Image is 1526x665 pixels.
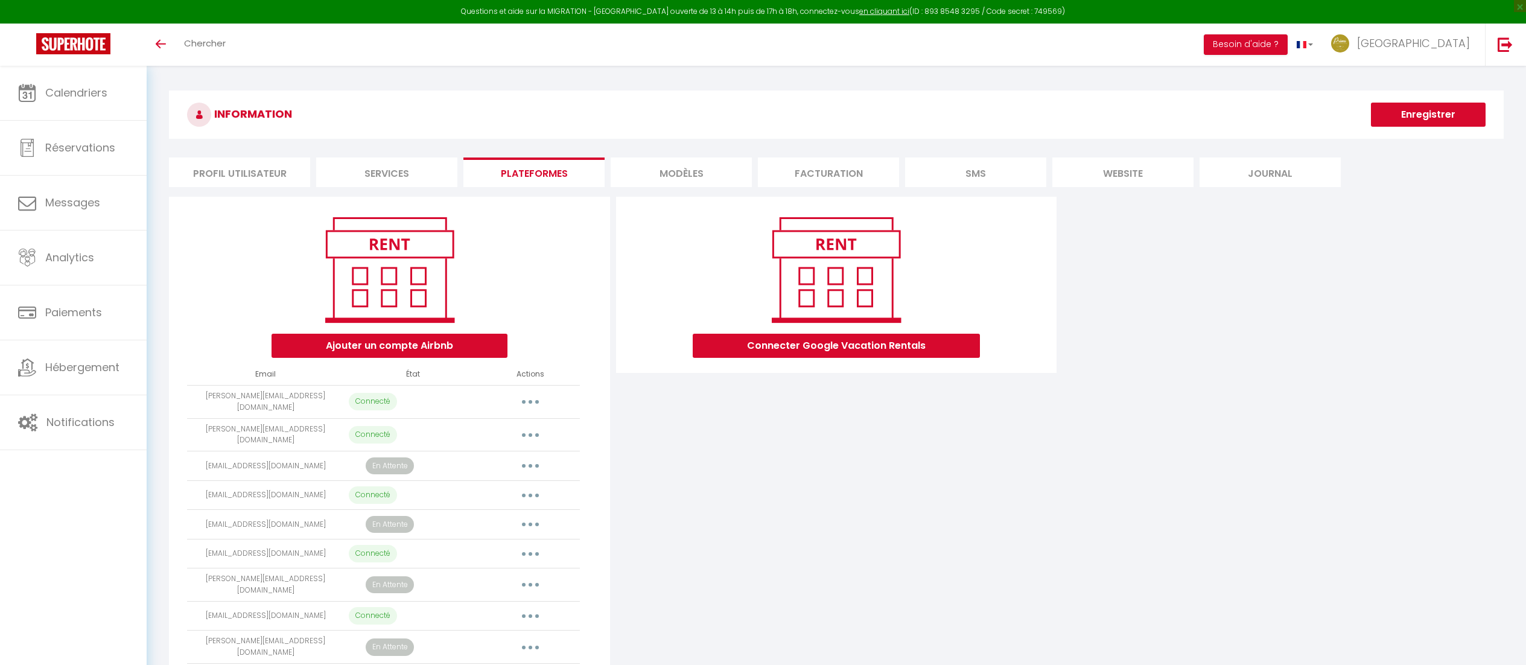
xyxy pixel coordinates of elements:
[344,364,482,385] th: État
[759,212,913,328] img: rent.png
[187,385,344,418] td: [PERSON_NAME][EMAIL_ADDRESS][DOMAIN_NAME]
[482,364,580,385] th: Actions
[272,334,507,358] button: Ajouter un compte Airbnb
[366,576,414,594] p: En Attente
[313,212,466,328] img: rent.png
[349,607,397,625] p: Connecté
[366,516,414,533] p: En Attente
[349,393,397,410] p: Connecté
[366,457,414,475] p: En Attente
[187,480,344,510] td: [EMAIL_ADDRESS][DOMAIN_NAME]
[758,157,899,187] li: Facturation
[187,510,344,539] td: [EMAIL_ADDRESS][DOMAIN_NAME]
[1331,34,1349,52] img: ...
[187,601,344,631] td: [EMAIL_ADDRESS][DOMAIN_NAME]
[45,195,100,210] span: Messages
[463,157,605,187] li: Plateformes
[1204,34,1288,55] button: Besoin d'aide ?
[46,415,115,430] span: Notifications
[45,250,94,265] span: Analytics
[169,91,1504,139] h3: INFORMATION
[1371,103,1486,127] button: Enregistrer
[611,157,752,187] li: MODÈLES
[187,631,344,664] td: [PERSON_NAME][EMAIL_ADDRESS][DOMAIN_NAME]
[905,157,1046,187] li: SMS
[36,33,110,54] img: Super Booking
[349,545,397,562] p: Connecté
[45,85,107,100] span: Calendriers
[45,305,102,320] span: Paiements
[1475,614,1526,665] iframe: LiveChat chat widget
[187,418,344,451] td: [PERSON_NAME][EMAIL_ADDRESS][DOMAIN_NAME]
[187,568,344,602] td: [PERSON_NAME][EMAIL_ADDRESS][DOMAIN_NAME]
[349,486,397,504] p: Connecté
[1200,157,1341,187] li: Journal
[859,6,909,16] a: en cliquant ici
[187,364,344,385] th: Email
[349,426,397,444] p: Connecté
[45,140,115,155] span: Réservations
[1498,37,1513,52] img: logout
[184,37,226,49] span: Chercher
[1052,157,1194,187] li: website
[693,334,980,358] button: Connecter Google Vacation Rentals
[1357,36,1470,51] span: [GEOGRAPHIC_DATA]
[45,360,119,375] span: Hébergement
[175,24,235,66] a: Chercher
[316,157,457,187] li: Services
[1322,24,1485,66] a: ... [GEOGRAPHIC_DATA]
[187,451,344,481] td: [EMAIL_ADDRESS][DOMAIN_NAME]
[187,539,344,568] td: [EMAIL_ADDRESS][DOMAIN_NAME]
[366,638,414,656] p: En Attente
[169,157,310,187] li: Profil Utilisateur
